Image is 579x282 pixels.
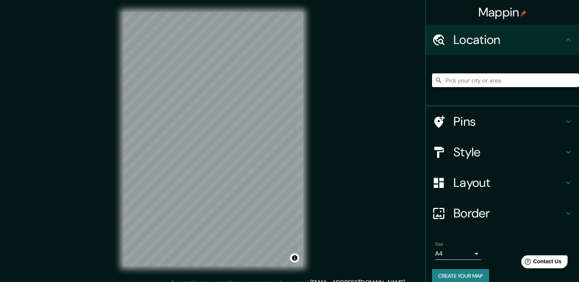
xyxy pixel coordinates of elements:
[426,137,579,167] div: Style
[435,248,481,260] div: A4
[453,206,564,221] h4: Border
[426,198,579,229] div: Border
[426,167,579,198] div: Layout
[432,73,579,87] input: Pick your city or area
[453,32,564,47] h4: Location
[426,106,579,137] div: Pins
[520,10,527,16] img: pin-icon.png
[453,175,564,190] h4: Layout
[453,144,564,160] h4: Style
[453,114,564,129] h4: Pins
[435,241,443,248] label: Size
[123,12,303,266] canvas: Map
[290,253,299,263] button: Toggle attribution
[511,252,571,274] iframe: Help widget launcher
[426,24,579,55] div: Location
[478,5,527,20] h4: Mappin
